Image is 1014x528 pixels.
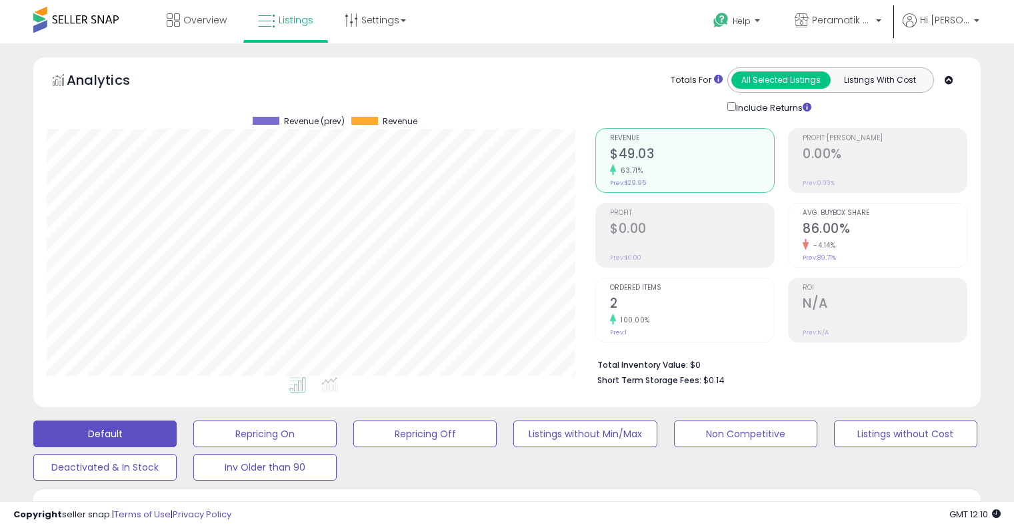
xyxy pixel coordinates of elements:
small: Prev: 0.00% [803,179,835,187]
span: Revenue (prev) [284,117,345,126]
button: Repricing On [193,421,337,447]
small: -4.14% [809,240,835,250]
small: Prev: $0.00 [610,254,641,262]
div: Totals For [671,74,723,87]
span: Profit [PERSON_NAME] [803,135,967,142]
button: Deactivated & In Stock [33,454,177,481]
i: Get Help [713,12,729,29]
span: $0.14 [703,374,725,386]
small: Prev: N/A [803,328,829,336]
h2: $49.03 [610,146,774,164]
a: Privacy Policy [173,508,231,521]
h2: $0.00 [610,221,774,239]
h2: 0.00% [803,146,967,164]
span: Ordered Items [610,284,774,292]
h2: 2 [610,296,774,314]
h5: Analytics [67,71,156,93]
small: Prev: $29.95 [610,179,646,187]
button: Repricing Off [353,421,497,447]
span: Avg. Buybox Share [803,210,967,217]
span: Peramatik Goods Ltd US [812,13,872,27]
span: Revenue [383,117,417,126]
small: Prev: 89.71% [803,254,836,262]
div: seller snap | | [13,509,231,521]
span: Overview [183,13,227,27]
h2: N/A [803,296,967,314]
span: ROI [803,284,967,292]
small: Prev: 1 [610,328,627,336]
span: 2025-08-14 12:10 GMT [949,508,1001,521]
span: Revenue [610,135,774,142]
b: Total Inventory Value: [597,359,688,370]
button: Inv Older than 90 [193,454,337,481]
span: Listings [279,13,313,27]
button: Default [33,421,177,447]
small: 100.00% [616,315,650,325]
span: Help [733,15,751,27]
strong: Copyright [13,508,62,521]
button: Non Competitive [674,421,817,447]
button: Listings without Cost [834,421,977,447]
h2: 86.00% [803,221,967,239]
button: Listings without Min/Max [513,421,657,447]
a: Hi [PERSON_NAME] [903,13,979,43]
p: Listing States: [823,499,981,511]
small: 63.71% [616,166,643,176]
button: All Selected Listings [731,71,831,89]
span: Profit [610,210,774,217]
span: Hi [PERSON_NAME] [920,13,970,27]
li: $0 [597,356,957,372]
a: Help [703,2,773,43]
button: Listings With Cost [830,71,929,89]
a: Terms of Use [114,508,171,521]
b: Short Term Storage Fees: [597,374,701,386]
div: Include Returns [717,99,827,115]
